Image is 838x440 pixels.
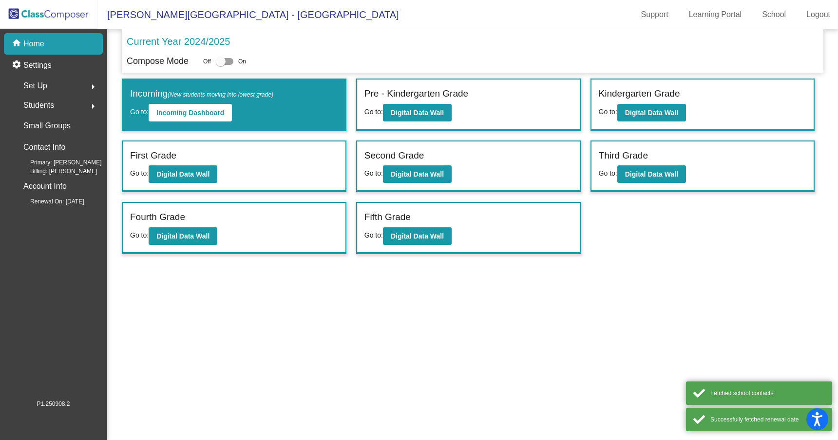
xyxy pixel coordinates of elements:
span: Renewal On: [DATE] [15,197,84,206]
b: Digital Data Wall [156,232,209,240]
p: Settings [23,60,52,71]
span: Go to: [364,169,383,177]
p: Home [23,38,44,50]
b: Digital Data Wall [391,232,444,240]
span: Off [203,57,211,66]
button: Digital Data Wall [617,104,686,121]
span: Students [23,99,54,112]
div: Successfully fetched renewal date [710,415,825,424]
button: Digital Data Wall [383,227,452,245]
p: Contact Info [23,140,65,154]
span: On [238,57,246,66]
div: Fetched school contacts [710,389,825,398]
mat-icon: settings [12,60,23,71]
p: Small Groups [23,119,71,133]
b: Incoming Dashboard [156,109,224,117]
p: Compose Mode [127,55,189,68]
span: Billing: [PERSON_NAME] [15,167,97,176]
button: Digital Data Wall [383,165,452,183]
button: Digital Data Wall [617,165,686,183]
button: Digital Data Wall [383,104,452,121]
b: Digital Data Wall [625,170,678,178]
label: First Grade [130,149,176,163]
span: Go to: [130,169,149,177]
b: Digital Data Wall [625,109,678,117]
p: Current Year 2024/2025 [127,34,230,49]
label: Third Grade [599,149,648,163]
mat-icon: arrow_right [87,100,99,112]
label: Fifth Grade [364,210,411,224]
button: Digital Data Wall [149,227,217,245]
span: Go to: [364,108,383,116]
label: Second Grade [364,149,424,163]
label: Fourth Grade [130,210,185,224]
span: Go to: [364,231,383,239]
mat-icon: arrow_right [87,81,99,93]
span: Go to: [599,108,617,116]
span: Primary: [PERSON_NAME] [15,158,102,167]
label: Pre - Kindergarten Grade [364,87,468,101]
span: Set Up [23,79,47,93]
label: Kindergarten Grade [599,87,680,101]
span: [PERSON_NAME][GEOGRAPHIC_DATA] - [GEOGRAPHIC_DATA] [97,7,399,22]
button: Digital Data Wall [149,165,217,183]
b: Digital Data Wall [156,170,209,178]
a: Learning Portal [681,7,750,22]
label: Incoming [130,87,273,101]
a: Support [633,7,676,22]
a: School [754,7,794,22]
p: Account Info [23,180,67,193]
b: Digital Data Wall [391,170,444,178]
span: Go to: [130,108,149,116]
mat-icon: home [12,38,23,50]
a: Logout [799,7,838,22]
button: Incoming Dashboard [149,104,232,121]
span: Go to: [130,231,149,239]
b: Digital Data Wall [391,109,444,117]
span: (New students moving into lowest grade) [168,91,273,98]
span: Go to: [599,169,617,177]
